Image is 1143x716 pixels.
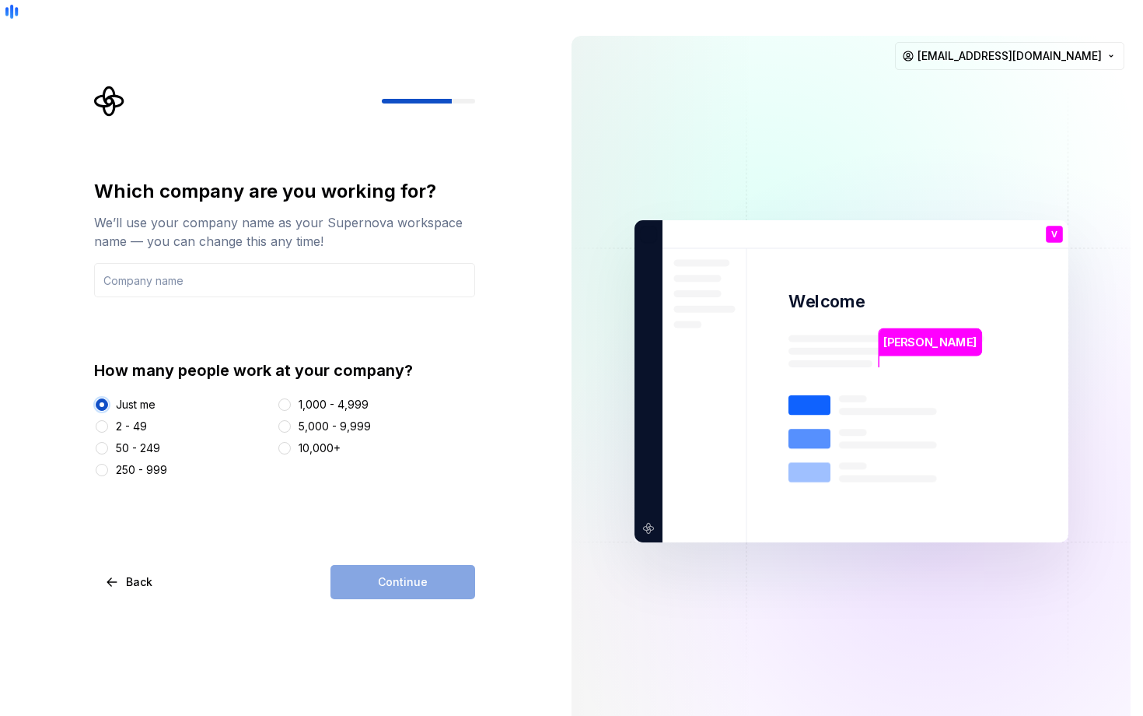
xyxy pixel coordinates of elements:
div: How many people work at your company? [94,360,475,381]
div: We’ll use your company name as your Supernova workspace name — you can change this any time! [94,213,475,251]
span: [EMAIL_ADDRESS][DOMAIN_NAME] [918,48,1102,64]
div: 5,000 - 9,999 [299,419,371,434]
p: Welcome [788,290,865,313]
div: 2 - 49 [116,419,147,434]
button: Back [94,565,166,599]
div: 1,000 - 4,999 [299,397,369,412]
p: [PERSON_NAME] [883,334,977,351]
button: [EMAIL_ADDRESS][DOMAIN_NAME] [895,42,1124,70]
div: 10,000+ [299,440,341,456]
span: Back [126,574,152,590]
div: Which company are you working for? [94,179,475,204]
p: V [1050,230,1057,239]
input: Company name [94,263,475,297]
div: 50 - 249 [116,440,160,456]
div: Just me [116,397,156,412]
div: 250 - 999 [116,462,167,478]
svg: Supernova Logo [94,86,125,117]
